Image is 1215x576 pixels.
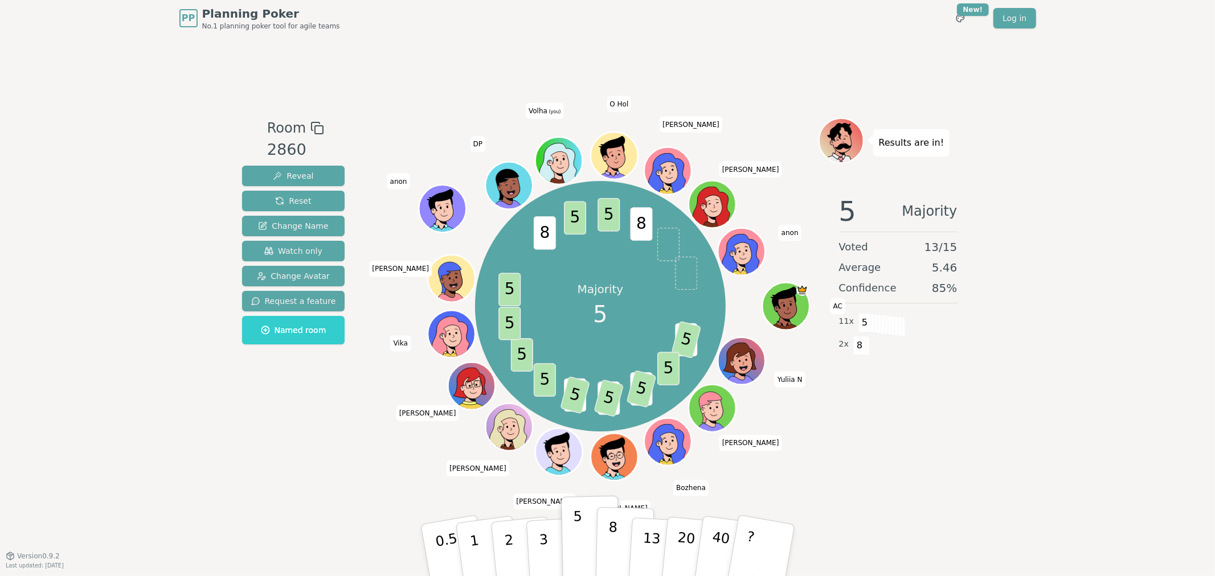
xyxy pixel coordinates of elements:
span: 5 [511,338,533,372]
button: Click to change your avatar [537,138,581,183]
button: Reset [242,191,345,211]
span: Click to change your name [513,493,576,509]
span: Click to change your name [447,460,509,476]
span: Click to change your name [396,405,459,421]
span: Click to change your name [369,261,432,277]
span: 85 % [932,280,957,296]
span: Confidence [839,280,897,296]
span: 5 [534,363,556,397]
span: (you) [547,109,561,114]
span: 5.46 [932,260,958,275]
span: No.1 planning poker tool for agile teams [202,22,340,31]
span: Request a feature [251,295,336,307]
span: Click to change your name [607,96,631,112]
button: Request a feature [242,291,345,311]
span: 5 [598,198,620,232]
span: Click to change your name [779,225,801,241]
span: Click to change your name [391,336,411,352]
span: Reveal [273,170,313,182]
span: Room [267,118,306,138]
span: Named room [261,324,326,336]
span: Click to change your name [719,162,782,178]
span: Click to change your name [775,372,805,388]
span: 11 x [839,315,854,328]
span: Click to change your name [588,500,651,516]
span: Voted [839,239,869,255]
span: Click to change your name [471,136,485,152]
button: Change Avatar [242,266,345,286]
span: Reset [275,195,311,207]
span: Watch only [264,245,322,257]
span: Majority [902,198,958,225]
p: Majority [578,281,624,297]
div: 2860 [267,138,324,162]
span: 5 [594,379,624,417]
span: Click to change your name [719,435,782,451]
span: 8 [631,207,653,241]
span: Click to change your name [673,480,709,496]
div: New! [957,3,989,16]
span: AC is the host [796,284,808,296]
span: 13 / 15 [924,239,958,255]
span: Average [839,260,881,275]
span: 5 [672,320,702,359]
span: Planning Poker [202,6,340,22]
span: 8 [853,336,866,355]
span: 5 [560,376,590,414]
a: Log in [993,8,1036,28]
span: Change Name [258,220,328,232]
span: Click to change your name [526,103,563,119]
a: PPPlanning PokerNo.1 planning poker tool for agile teams [179,6,340,31]
span: PP [182,11,195,25]
p: 5 [573,508,583,570]
span: 5 [657,352,680,385]
span: Click to change your name [660,117,722,133]
span: 5 [839,198,857,225]
button: Named room [242,316,345,344]
span: 5 [858,313,872,332]
span: 8 [534,216,556,250]
span: Click to change your name [387,174,410,190]
span: Click to change your name [831,298,845,314]
button: Change Name [242,216,345,236]
button: Version0.9.2 [6,552,60,561]
span: 5 [498,273,521,306]
p: Results are in! [879,135,944,151]
span: 5 [593,297,607,331]
span: Version 0.9.2 [17,552,60,561]
span: 5 [564,201,586,234]
span: 5 [498,306,521,340]
span: Change Avatar [257,270,330,282]
button: Reveal [242,166,345,186]
span: 2 x [839,338,849,351]
span: Last updated: [DATE] [6,562,64,569]
span: 5 [627,370,657,408]
button: Watch only [242,241,345,261]
button: New! [950,8,971,28]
